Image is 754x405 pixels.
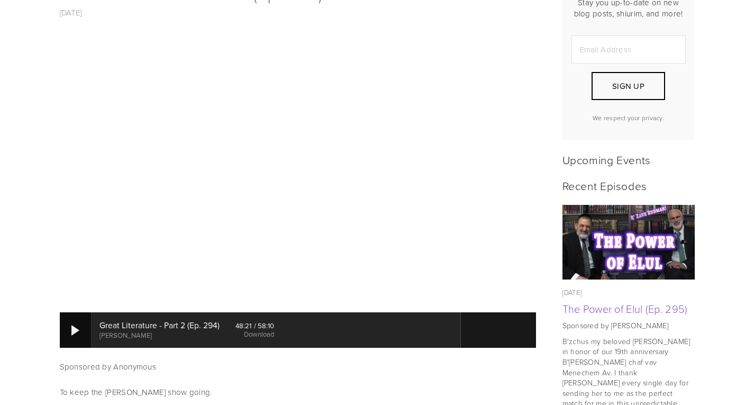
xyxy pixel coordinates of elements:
p: To keep the [PERSON_NAME] show going. [60,386,536,399]
a: The Power of Elul (Ep. 295) [562,205,695,280]
a: The Power of Elul (Ep. 295) [562,301,688,316]
p: Sponsored by [PERSON_NAME] [562,320,695,331]
iframe: YouTube video player [60,32,536,300]
img: The Power of Elul (Ep. 295) [562,205,695,280]
a: Download [244,329,274,339]
h2: Recent Episodes [562,179,695,192]
button: Sign Up [592,72,665,100]
p: We respect your privacy. [571,113,686,122]
p: Sponsored by Anonymous [60,361,536,373]
input: Email Address [571,35,686,64]
h2: Upcoming Events [562,153,695,166]
time: [DATE] [562,287,582,297]
a: [DATE] [60,7,82,18]
span: Sign Up [612,80,644,92]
